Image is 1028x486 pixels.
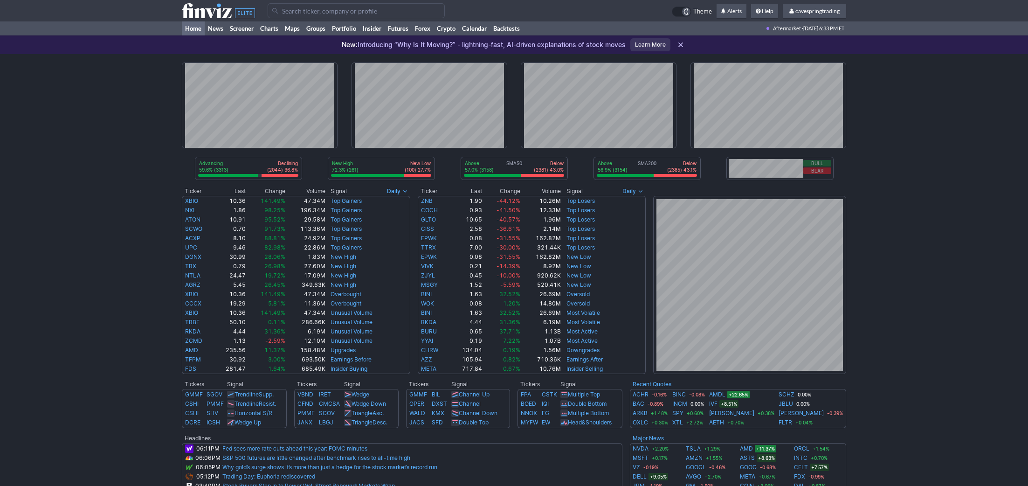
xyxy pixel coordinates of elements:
[566,328,598,335] a: Most Active
[421,319,436,326] a: RKDA
[566,235,595,242] a: Top Losers
[521,410,537,417] a: NNOX
[257,21,282,35] a: Charts
[331,365,367,372] a: Insider Buying
[405,160,431,167] p: New Low
[633,399,644,409] a: BAC
[566,319,600,326] a: Most Volatile
[633,463,640,472] a: VZ
[207,419,220,426] a: ICSH
[568,400,607,407] a: Double Bottom
[185,319,200,326] a: TRBF
[566,347,600,354] a: Downgrades
[331,244,362,251] a: Top Gainers
[421,309,432,316] a: BINI
[497,207,520,214] span: -41.50%
[331,319,373,326] a: Unusual Volume
[342,41,358,49] span: New:
[185,356,201,363] a: TFPM
[235,391,274,398] a: TrendlineSupp.
[331,356,372,363] a: Earnings Before
[185,253,201,260] a: DGNX
[286,280,326,290] td: 349.63K
[633,444,649,453] a: NVDA
[421,272,435,279] a: ZJYL
[185,207,196,214] a: NXL
[185,365,196,372] a: FDS
[359,21,385,35] a: Insider
[286,196,326,206] td: 47.34M
[568,391,600,398] a: Multiple Top
[672,7,712,17] a: Theme
[185,300,201,307] a: CCCX
[566,281,591,288] a: New Low
[803,21,844,35] span: [DATE] 6:33 PM ET
[740,444,753,453] a: AMD
[521,206,561,215] td: 12.33M
[566,309,600,316] a: Most Volatile
[483,187,521,196] th: Change
[332,160,359,167] p: New High
[421,207,438,214] a: COCH
[667,160,697,167] p: Below
[286,262,326,271] td: 27.60M
[331,328,373,335] a: Unusual Volume
[672,418,683,427] a: XTL
[499,291,520,298] span: 32.52%
[521,400,536,407] a: BOED
[214,224,246,234] td: 0.70
[779,418,792,427] a: FLTR
[497,216,520,223] span: -40.57%
[286,271,326,280] td: 17.09M
[566,207,595,214] a: Top Losers
[794,463,808,472] a: CFLT
[794,444,809,453] a: ORCL
[331,291,361,298] a: Overbought
[568,410,609,417] a: Multiple Bottom
[566,365,603,372] a: Insider Selling
[672,390,686,399] a: BINC
[566,253,591,260] a: New Low
[633,435,664,442] b: Major News
[497,235,520,242] span: -31.55%
[185,391,203,398] a: GMMF
[286,299,326,308] td: 11.36M
[521,290,561,299] td: 26.69M
[182,21,205,35] a: Home
[686,453,703,463] a: AMZN
[297,410,315,417] a: PMMF
[385,187,410,196] button: Signals interval
[432,419,443,426] a: SFD
[450,262,483,271] td: 0.21
[409,410,425,417] a: WALD
[352,419,387,426] a: TriangleDesc.
[319,400,340,407] a: CMCSA
[450,290,483,299] td: 1.63
[633,472,647,481] a: DELL
[214,262,246,271] td: 0.79
[521,215,561,224] td: 1.96M
[667,167,697,173] p: (2385) 43.1%
[409,419,424,426] a: JACS
[329,21,359,35] a: Portfolio
[297,400,313,407] a: CFND
[409,391,427,398] a: GMMF
[633,381,671,388] b: Recent Quotes
[432,391,440,398] a: BIL
[235,400,259,407] span: Trendline
[352,400,386,407] a: Wedge Down
[264,216,285,223] span: 95.52%
[421,337,433,344] a: YYAI
[185,225,202,232] a: SCWO
[521,187,561,196] th: Volume
[264,281,285,288] span: 26.45%
[185,419,200,426] a: DCRE
[783,4,846,19] a: cavespringtrading
[331,187,347,195] span: Signal
[214,243,246,252] td: 9.46
[534,167,564,173] p: (2381) 43.0%
[566,291,590,298] a: Oversold
[214,206,246,215] td: 1.86
[566,356,603,363] a: Earnings After
[450,206,483,215] td: 0.93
